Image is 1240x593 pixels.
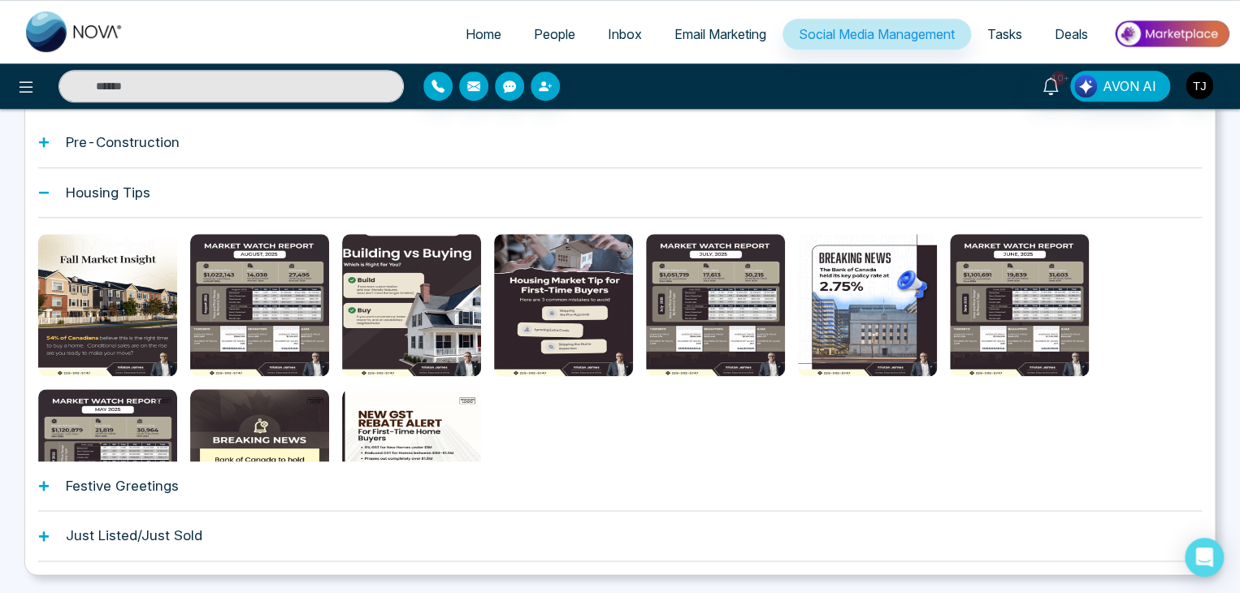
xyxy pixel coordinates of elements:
span: Home [466,26,501,42]
a: Social Media Management [783,19,971,50]
a: Email Marketing [658,19,783,50]
h1: Housing Tips [66,184,150,201]
span: Social Media Management [799,26,955,42]
a: Tasks [971,19,1038,50]
a: Deals [1038,19,1104,50]
div: Open Intercom Messenger [1185,538,1224,577]
h1: Festive Greetings [66,478,179,494]
img: Market-place.gif [1112,15,1230,52]
span: Email Marketing [674,26,766,42]
a: Home [449,19,518,50]
img: User Avatar [1186,71,1213,99]
span: People [534,26,575,42]
span: Deals [1055,26,1088,42]
span: AVON AI [1103,76,1156,96]
img: Nova CRM Logo [26,11,124,52]
span: 10+ [1051,71,1065,85]
a: 10+ [1031,71,1070,99]
span: Tasks [987,26,1022,42]
h1: Pre-Construction [66,134,180,150]
img: Lead Flow [1074,75,1097,97]
a: Inbox [592,19,658,50]
button: AVON AI [1070,71,1170,102]
h1: Just Listed/Just Sold [66,527,202,543]
a: People [518,19,592,50]
span: Inbox [608,26,642,42]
